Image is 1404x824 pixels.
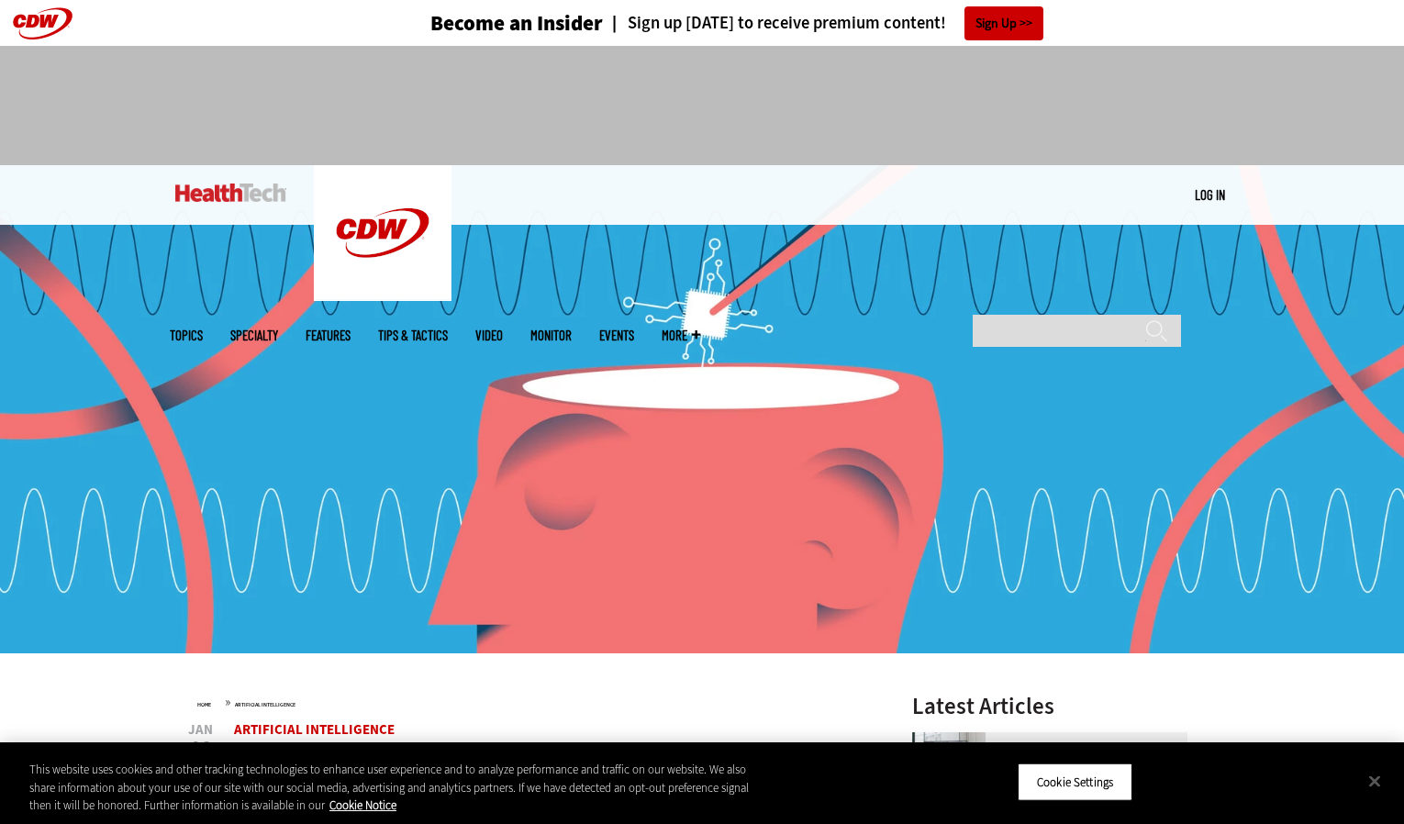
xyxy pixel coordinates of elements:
[662,328,700,342] span: More
[912,732,986,806] img: care team speaks with physician over conference call
[362,13,603,34] a: Become an Insider
[170,328,203,342] span: Topics
[1195,185,1225,205] div: User menu
[306,328,351,342] a: Features
[188,739,213,757] span: 06
[1354,761,1395,801] button: Close
[197,701,211,708] a: Home
[197,695,864,709] div: »
[368,64,1036,147] iframe: advertisement
[378,328,448,342] a: Tips & Tactics
[188,723,213,737] span: Jan
[964,6,1043,40] a: Sign Up
[1018,763,1132,801] button: Cookie Settings
[234,720,395,739] a: Artificial Intelligence
[235,701,295,708] a: Artificial Intelligence
[603,15,946,32] a: Sign up [DATE] to receive premium content!
[430,13,603,34] h3: Become an Insider
[599,328,634,342] a: Events
[1195,186,1225,203] a: Log in
[230,328,278,342] span: Specialty
[912,732,995,747] a: care team speaks with physician over conference call
[912,695,1187,718] h3: Latest Articles
[314,286,451,306] a: CDW
[29,761,773,815] div: This website uses cookies and other tracking technologies to enhance user experience and to analy...
[329,797,396,813] a: More information about your privacy
[530,328,572,342] a: MonITor
[314,165,451,301] img: Home
[175,184,286,202] img: Home
[475,328,503,342] a: Video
